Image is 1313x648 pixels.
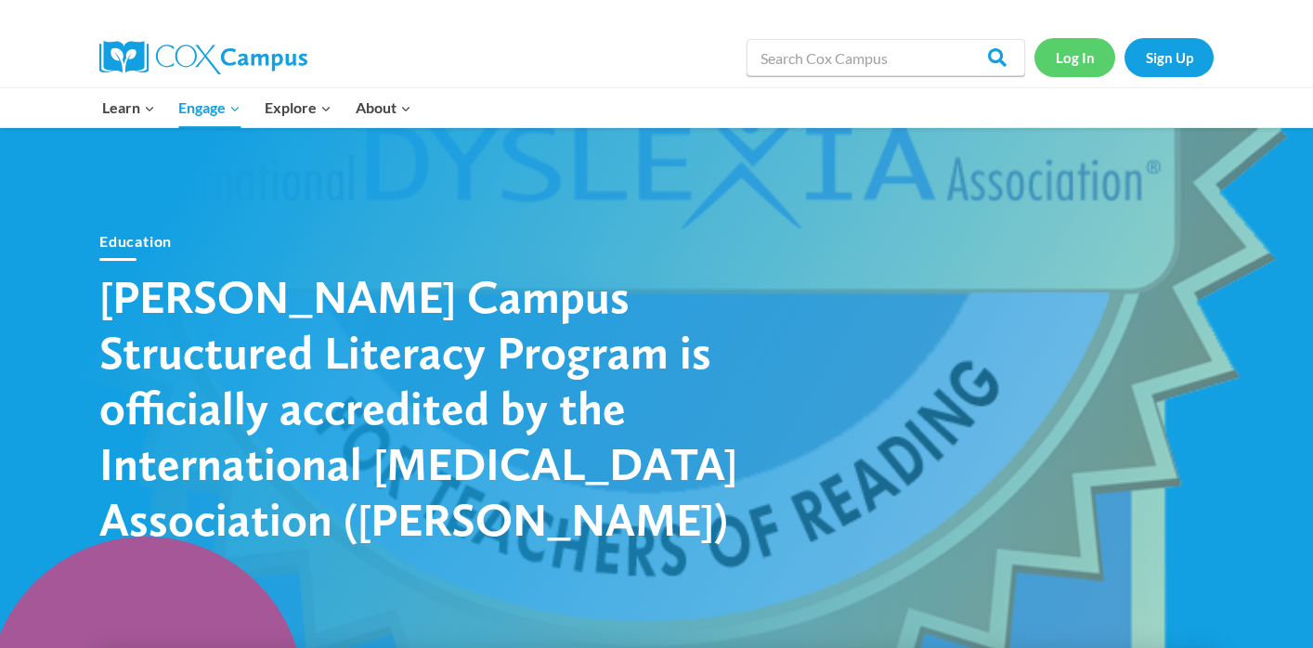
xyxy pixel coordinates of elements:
h1: [PERSON_NAME] Campus Structured Literacy Program is officially accredited by the International [M... [99,268,749,547]
button: Child menu of Engage [167,88,253,127]
button: Child menu of Explore [253,88,344,127]
a: Log In [1034,38,1115,76]
button: Child menu of Learn [90,88,167,127]
nav: Primary Navigation [90,88,422,127]
input: Search Cox Campus [747,39,1025,76]
img: Cox Campus [99,41,307,74]
nav: Secondary Navigation [1034,38,1214,76]
a: Education [99,232,172,250]
a: Sign Up [1124,38,1214,76]
button: Child menu of About [344,88,423,127]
